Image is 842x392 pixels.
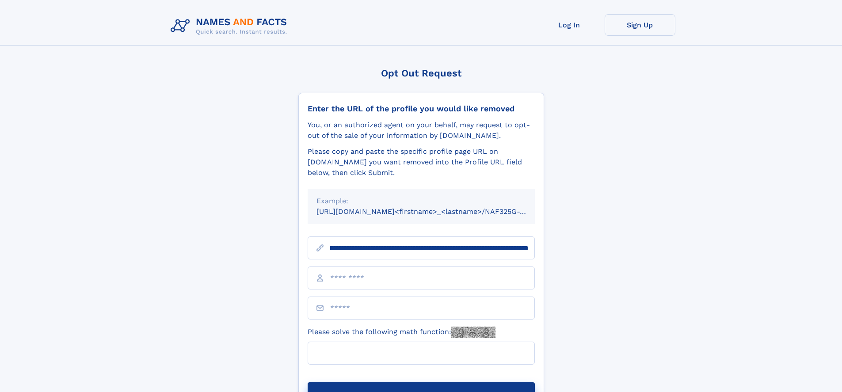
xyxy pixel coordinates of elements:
[605,14,675,36] a: Sign Up
[308,146,535,178] div: Please copy and paste the specific profile page URL on [DOMAIN_NAME] you want removed into the Pr...
[316,207,552,216] small: [URL][DOMAIN_NAME]<firstname>_<lastname>/NAF325G-xxxxxxxx
[298,68,544,79] div: Opt Out Request
[167,14,294,38] img: Logo Names and Facts
[308,120,535,141] div: You, or an authorized agent on your behalf, may request to opt-out of the sale of your informatio...
[308,104,535,114] div: Enter the URL of the profile you would like removed
[534,14,605,36] a: Log In
[308,327,495,338] label: Please solve the following math function:
[316,196,526,206] div: Example:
